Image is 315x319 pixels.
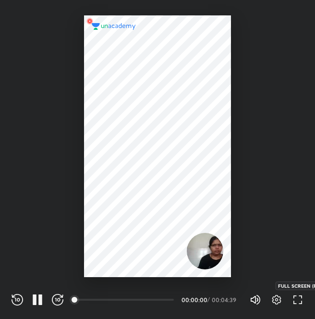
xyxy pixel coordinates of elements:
[182,297,206,303] div: 00:00:00
[207,297,210,303] div: /
[84,15,96,27] img: wMgqJGBwKWe8AAAAABJRU5ErkJggg==
[92,23,136,30] img: logo.2a7e12a2.svg
[212,297,238,303] div: 00:04:39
